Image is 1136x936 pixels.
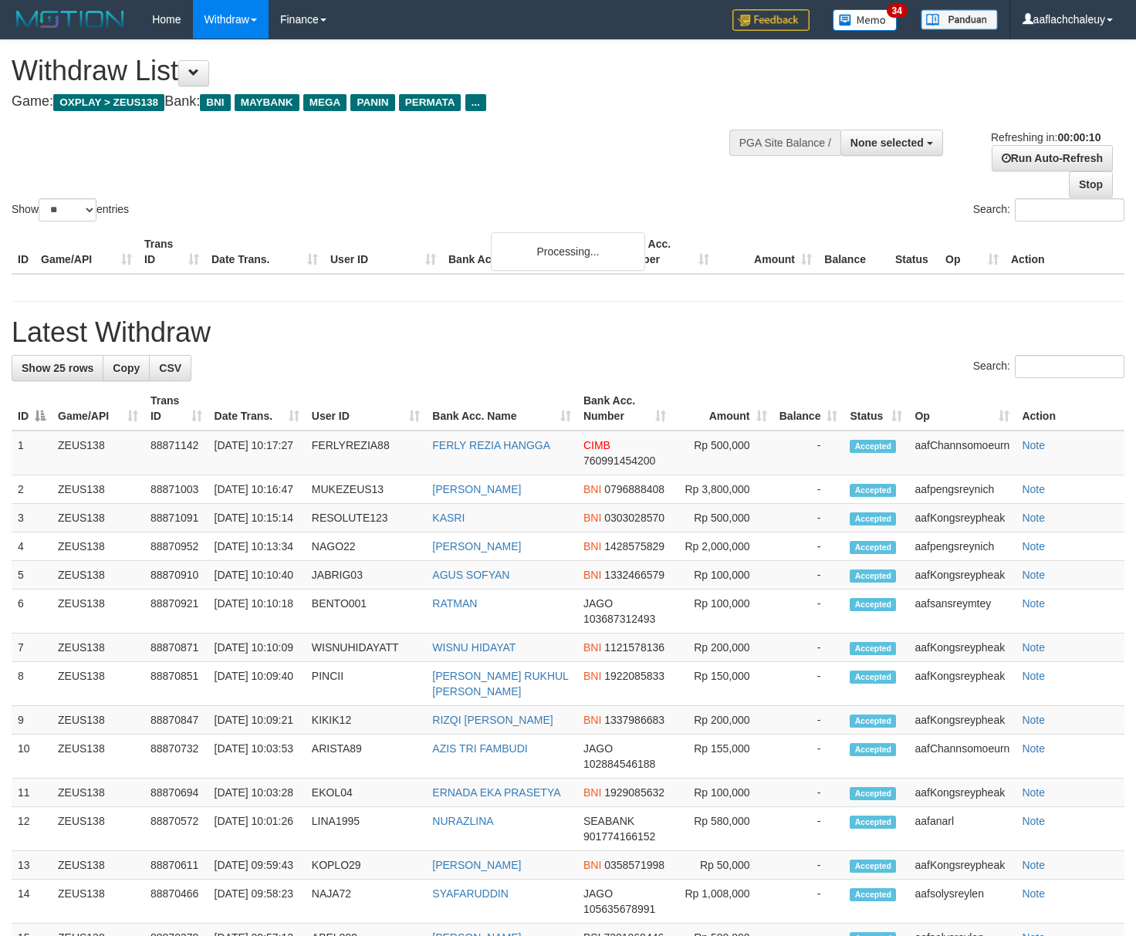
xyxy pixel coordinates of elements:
[12,317,1124,348] h1: Latest Withdraw
[432,569,509,581] a: AGUS SOFYAN
[850,137,924,149] span: None selected
[208,504,306,532] td: [DATE] 10:15:14
[432,714,553,726] a: RIZQI [PERSON_NAME]
[729,130,840,156] div: PGA Site Balance /
[583,742,613,755] span: JAGO
[850,440,896,453] span: Accepted
[672,735,773,779] td: Rp 155,000
[324,230,442,274] th: User ID
[773,387,844,431] th: Balance: activate to sort column ascending
[672,590,773,634] td: Rp 100,000
[908,807,1016,851] td: aafanarl
[908,662,1016,706] td: aafKongsreypheak
[1016,387,1124,431] th: Action
[1022,670,1045,682] a: Note
[208,880,306,924] td: [DATE] 09:58:23
[159,362,181,374] span: CSV
[583,512,601,524] span: BNI
[144,475,208,504] td: 88871003
[773,735,844,779] td: -
[52,880,144,924] td: ZEUS138
[52,387,144,431] th: Game/API: activate to sort column ascending
[613,230,715,274] th: Bank Acc. Number
[12,779,52,807] td: 11
[583,483,601,495] span: BNI
[773,634,844,662] td: -
[432,786,560,799] a: ERNADA EKA PRASETYA
[52,706,144,735] td: ZEUS138
[844,387,908,431] th: Status: activate to sort column ascending
[583,859,601,871] span: BNI
[850,484,896,497] span: Accepted
[583,830,655,843] span: Copy 901774166152 to clipboard
[208,532,306,561] td: [DATE] 10:13:34
[672,475,773,504] td: Rp 3,800,000
[773,662,844,706] td: -
[144,851,208,880] td: 88870611
[306,662,427,706] td: PINCII
[12,662,52,706] td: 8
[1015,355,1124,378] input: Search:
[144,431,208,475] td: 88871142
[35,230,138,274] th: Game/API
[208,634,306,662] td: [DATE] 10:10:09
[208,561,306,590] td: [DATE] 10:10:40
[306,735,427,779] td: ARISTA89
[583,597,613,610] span: JAGO
[773,706,844,735] td: -
[773,779,844,807] td: -
[840,130,943,156] button: None selected
[52,504,144,532] td: ZEUS138
[52,532,144,561] td: ZEUS138
[850,888,896,901] span: Accepted
[604,569,664,581] span: Copy 1332466579 to clipboard
[306,851,427,880] td: KOPLO29
[306,807,427,851] td: LINA1995
[491,232,645,271] div: Processing...
[604,641,664,654] span: Copy 1121578136 to clipboard
[306,634,427,662] td: WISNUHIDAYATT
[773,807,844,851] td: -
[432,483,521,495] a: [PERSON_NAME]
[1022,887,1045,900] a: Note
[715,230,818,274] th: Amount
[144,779,208,807] td: 88870694
[144,387,208,431] th: Trans ID: activate to sort column ascending
[12,504,52,532] td: 3
[306,880,427,924] td: NAJA72
[208,590,306,634] td: [DATE] 10:10:18
[144,880,208,924] td: 88870466
[12,475,52,504] td: 2
[672,504,773,532] td: Rp 500,000
[306,504,427,532] td: RESOLUTE123
[1022,641,1045,654] a: Note
[604,714,664,726] span: Copy 1337986683 to clipboard
[583,887,613,900] span: JAGO
[908,851,1016,880] td: aafKongsreypheak
[12,561,52,590] td: 5
[12,8,129,31] img: MOTION_logo.png
[850,598,896,611] span: Accepted
[583,613,655,625] span: Copy 103687312493 to clipboard
[12,590,52,634] td: 6
[12,94,742,110] h4: Game: Bank:
[850,569,896,583] span: Accepted
[889,230,939,274] th: Status
[1022,439,1045,451] a: Note
[850,787,896,800] span: Accepted
[672,851,773,880] td: Rp 50,000
[12,807,52,851] td: 12
[850,642,896,655] span: Accepted
[52,634,144,662] td: ZEUS138
[208,779,306,807] td: [DATE] 10:03:28
[908,634,1016,662] td: aafKongsreypheak
[306,431,427,475] td: FERLYREZIA88
[583,903,655,915] span: Copy 105635678991 to clipboard
[1022,859,1045,871] a: Note
[583,454,655,467] span: Copy 760991454200 to clipboard
[583,815,634,827] span: SEABANK
[850,715,896,728] span: Accepted
[672,779,773,807] td: Rp 100,000
[52,431,144,475] td: ZEUS138
[583,714,601,726] span: BNI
